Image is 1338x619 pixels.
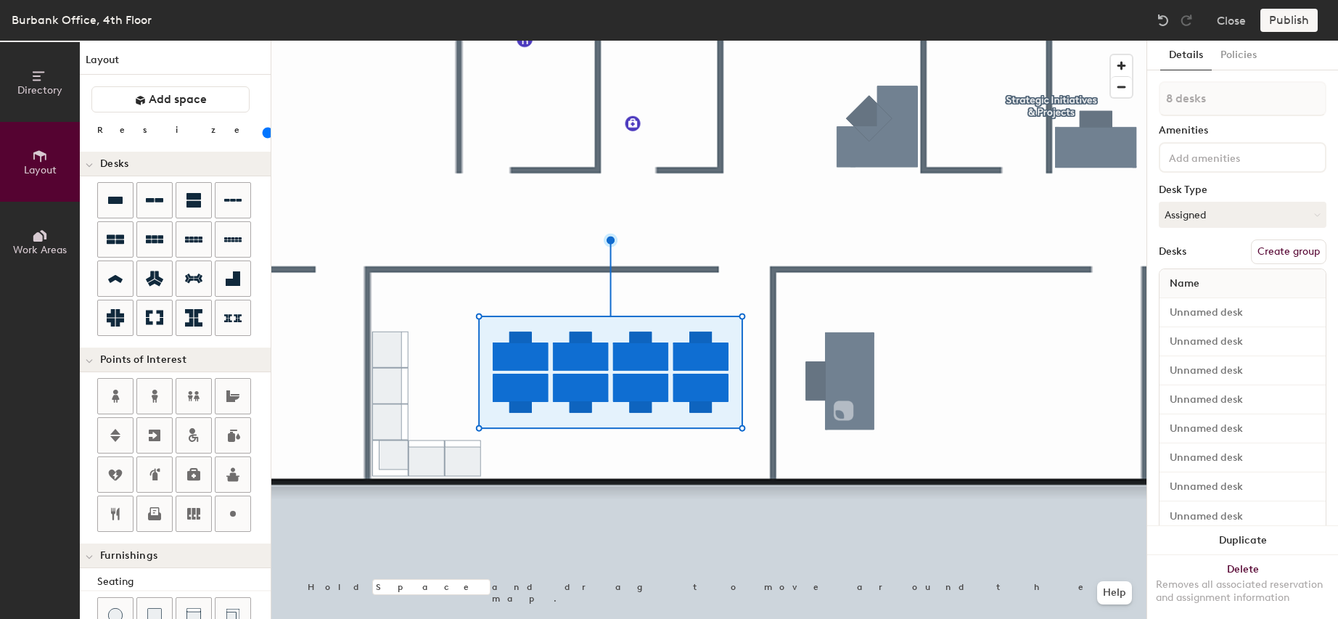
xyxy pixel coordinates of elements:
input: Unnamed desk [1162,303,1323,323]
input: Unnamed desk [1162,419,1323,439]
h1: Layout [80,52,271,75]
img: Undo [1156,13,1170,28]
button: Add space [91,86,250,112]
button: Help [1097,581,1132,604]
button: Close [1217,9,1246,32]
span: Work Areas [13,244,67,256]
input: Unnamed desk [1162,477,1323,497]
div: Amenities [1159,125,1326,136]
div: Desks [1159,246,1186,258]
button: DeleteRemoves all associated reservation and assignment information [1147,555,1338,619]
button: Assigned [1159,202,1326,228]
input: Unnamed desk [1162,332,1323,352]
div: Desk Type [1159,184,1326,196]
button: Duplicate [1147,526,1338,555]
div: Seating [97,574,271,590]
div: Removes all associated reservation and assignment information [1156,578,1329,604]
span: Furnishings [100,550,157,562]
input: Add amenities [1166,148,1297,165]
button: Details [1160,41,1212,70]
span: Layout [24,164,57,176]
div: Burbank Office, 4th Floor [12,11,152,29]
input: Unnamed desk [1162,448,1323,468]
span: Add space [149,92,207,107]
span: Directory [17,84,62,97]
img: Redo [1179,13,1194,28]
span: Name [1162,271,1207,297]
button: Create group [1251,239,1326,264]
button: Policies [1212,41,1265,70]
input: Unnamed desk [1162,361,1323,381]
input: Unnamed desk [1162,506,1323,526]
div: Resize [97,124,258,136]
span: Desks [100,158,128,170]
input: Unnamed desk [1162,390,1323,410]
span: Points of Interest [100,354,186,366]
